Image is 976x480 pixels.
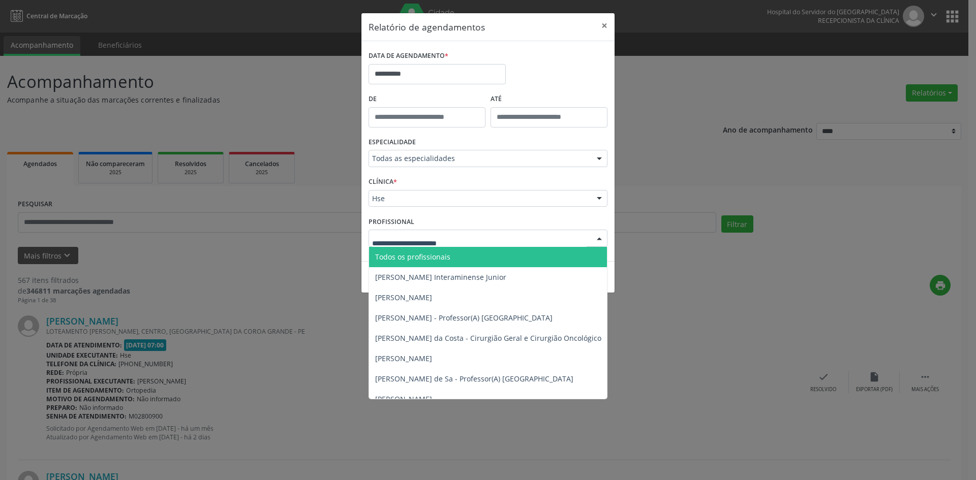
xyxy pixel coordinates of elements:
label: CLÍNICA [369,174,397,190]
span: [PERSON_NAME] [375,293,432,302]
span: [PERSON_NAME] de Sa - Professor(A) [GEOGRAPHIC_DATA] [375,374,573,383]
label: ESPECIALIDADE [369,135,416,150]
span: [PERSON_NAME] [375,354,432,363]
span: [PERSON_NAME] da Costa - Cirurgião Geral e Cirurgião Oncológico [375,333,601,343]
button: Close [594,13,615,38]
span: Todas as especialidades [372,153,587,164]
h5: Relatório de agendamentos [369,20,485,34]
label: De [369,91,485,107]
label: DATA DE AGENDAMENTO [369,48,448,64]
span: [PERSON_NAME] - Professor(A) [GEOGRAPHIC_DATA] [375,313,553,323]
span: [PERSON_NAME] [375,394,432,404]
span: [PERSON_NAME] Interaminense Junior [375,272,506,282]
label: ATÉ [491,91,607,107]
span: Todos os profissionais [375,252,450,262]
span: Hse [372,194,587,204]
label: PROFISSIONAL [369,214,414,230]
